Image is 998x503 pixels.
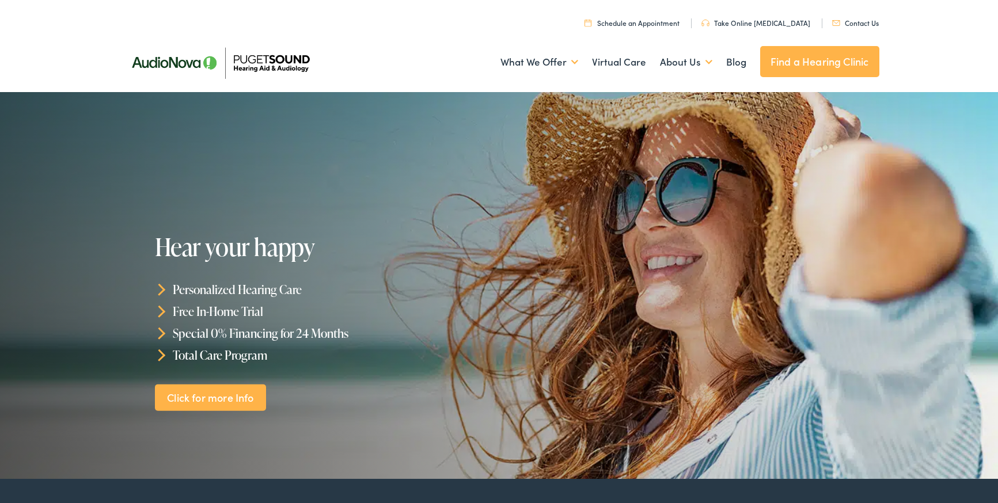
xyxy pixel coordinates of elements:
[832,18,879,28] a: Contact Us
[592,41,646,83] a: Virtual Care
[660,41,712,83] a: About Us
[585,18,680,28] a: Schedule an Appointment
[155,279,504,300] li: Personalized Hearing Care
[701,18,810,28] a: Take Online [MEDICAL_DATA]
[832,20,840,26] img: utility icon
[760,46,879,77] a: Find a Hearing Clinic
[155,234,504,260] h1: Hear your happy
[500,41,578,83] a: What We Offer
[585,19,591,26] img: utility icon
[155,300,504,322] li: Free In-Home Trial
[726,41,746,83] a: Blog
[155,322,504,344] li: Special 0% Financing for 24 Months
[701,20,709,26] img: utility icon
[155,344,504,365] li: Total Care Program
[155,384,267,411] a: Click for more Info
